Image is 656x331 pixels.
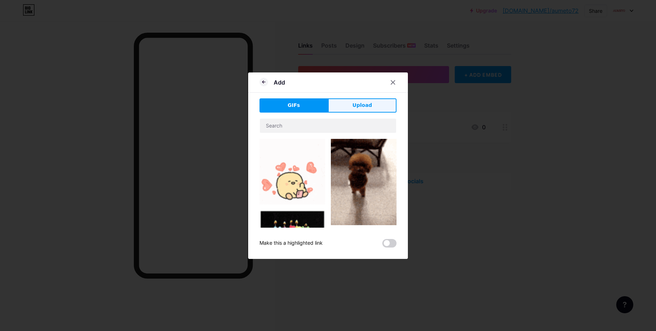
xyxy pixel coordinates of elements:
button: Upload [328,98,397,113]
img: Gihpy [259,210,325,257]
span: GIFs [288,102,300,109]
div: Make this a highlighted link [259,239,323,248]
img: Gihpy [331,139,397,225]
div: Add [274,78,285,87]
button: GIFs [259,98,328,113]
span: Upload [352,102,372,109]
input: Search [260,119,396,133]
img: Gihpy [259,139,325,205]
